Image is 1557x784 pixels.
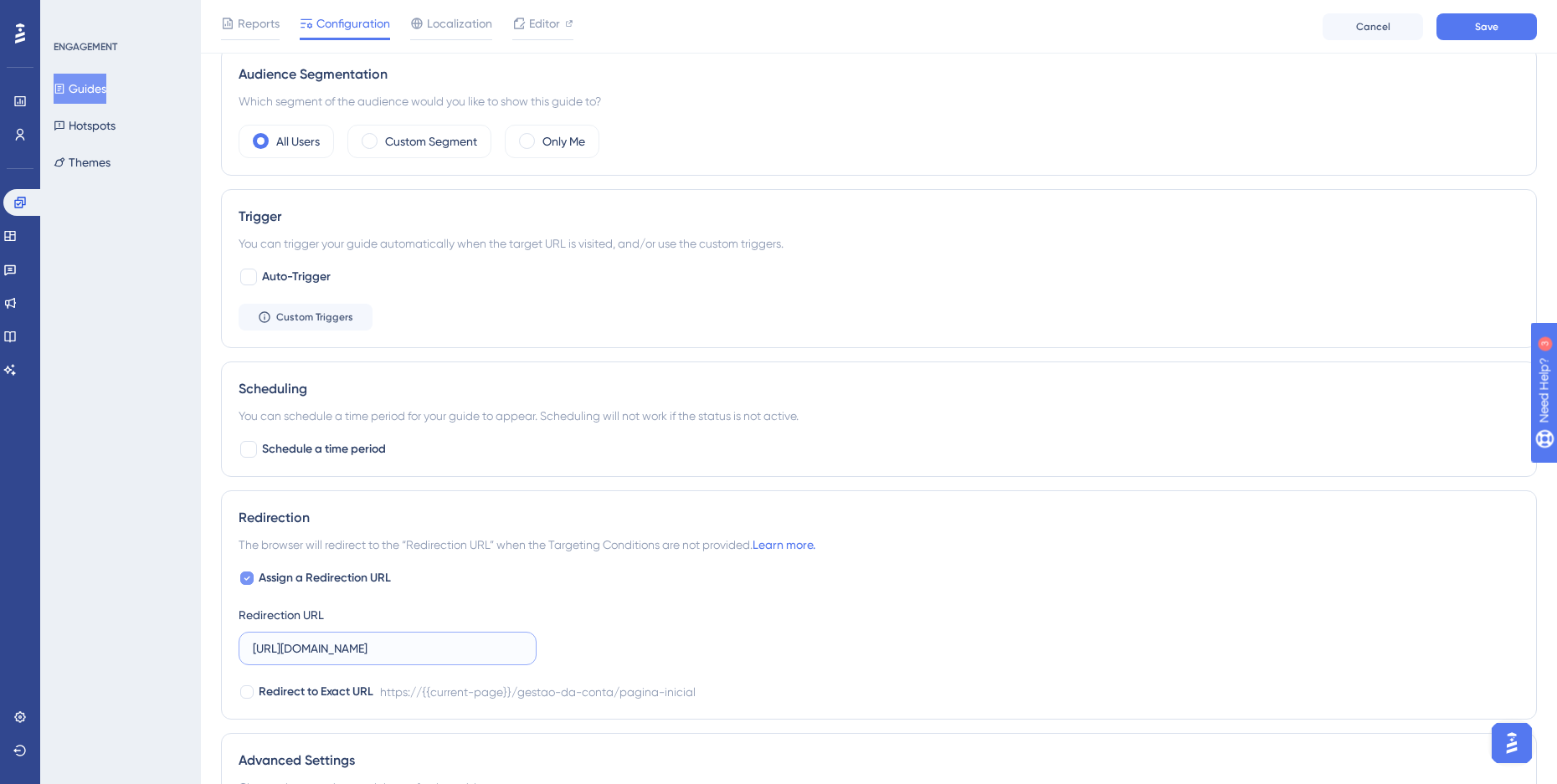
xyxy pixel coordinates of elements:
span: Save [1475,20,1498,33]
div: Scheduling [239,379,1519,399]
span: Redirect to Exact URL [259,682,373,702]
div: Trigger [239,207,1519,227]
button: Themes [54,147,110,177]
div: Redirection [239,508,1519,528]
a: Learn more. [753,538,815,551]
div: Redirection URL [239,605,324,625]
iframe: UserGuiding AI Assistant Launcher [1487,718,1537,768]
span: Assign a Redirection URL [259,568,391,588]
span: Localization [427,13,492,33]
div: Which segment of the audience would you like to show this guide to? [239,91,1519,111]
button: Custom Triggers [239,304,373,331]
label: All Users [276,131,320,151]
div: 3 [116,8,121,22]
span: Reports [238,13,280,33]
div: You can schedule a time period for your guide to appear. Scheduling will not work if the status i... [239,406,1519,426]
div: https://{{current-page}}/gestao-da-conta/pagina-inicial [380,682,696,702]
label: Only Me [542,131,585,151]
span: Cancel [1356,20,1390,33]
button: Guides [54,74,106,104]
span: Need Help? [39,4,105,24]
button: Cancel [1323,13,1423,40]
span: Schedule a time period [262,439,386,459]
span: Editor [529,13,560,33]
button: Hotspots [54,110,116,141]
div: Audience Segmentation [239,64,1519,85]
button: Save [1436,13,1537,40]
label: Custom Segment [385,131,477,151]
div: Advanced Settings [239,751,1519,771]
div: ENGAGEMENT [54,40,117,54]
span: Configuration [316,13,390,33]
span: The browser will redirect to the “Redirection URL” when the Targeting Conditions are not provided. [239,535,815,555]
span: Auto-Trigger [262,267,331,287]
div: You can trigger your guide automatically when the target URL is visited, and/or use the custom tr... [239,233,1519,254]
input: https://www.example.com/ [253,639,522,658]
span: Custom Triggers [276,310,353,324]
